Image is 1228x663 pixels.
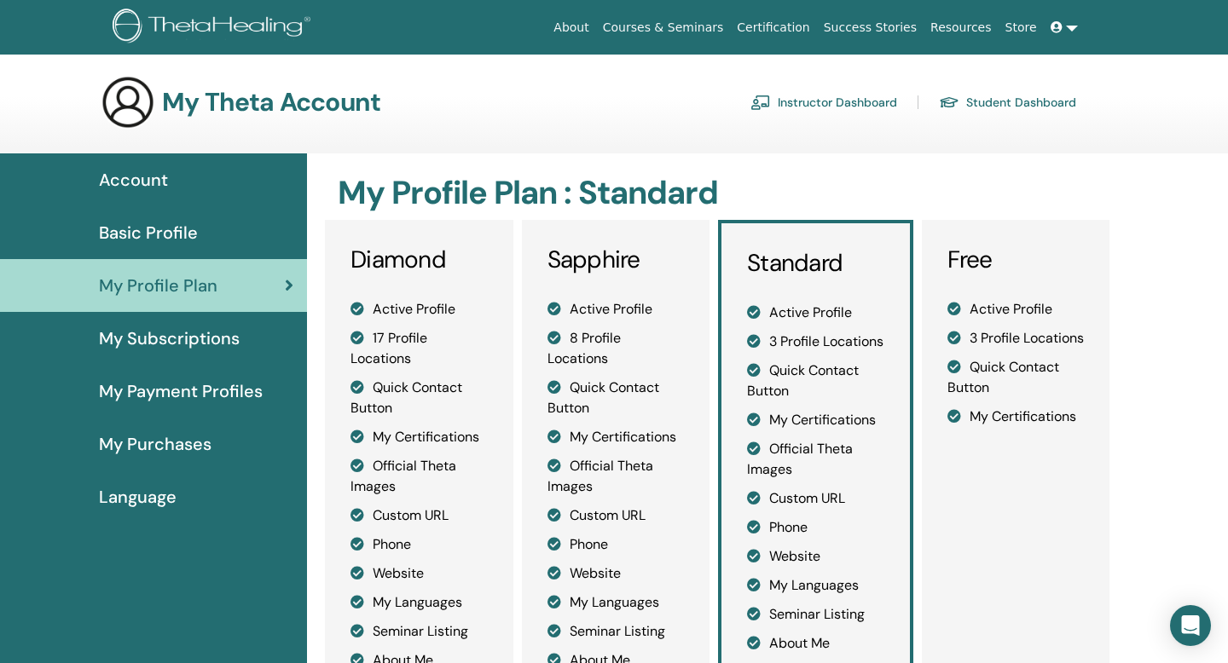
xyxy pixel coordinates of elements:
[547,621,685,642] li: Seminar Listing
[350,378,488,418] li: Quick Contact Button
[747,303,884,323] li: Active Profile
[350,328,488,369] li: 17 Profile Locations
[817,12,924,43] a: Success Stories
[99,326,240,351] span: My Subscriptions
[99,167,168,193] span: Account
[947,357,1085,398] li: Quick Contact Button
[350,456,488,497] li: Official Theta Images
[747,575,884,596] li: My Languages
[350,592,488,613] li: My Languages
[547,534,685,555] li: Phone
[99,431,211,457] span: My Purchases
[747,546,884,567] li: Website
[338,174,1105,213] h2: My Profile Plan : Standard
[350,427,488,447] li: My Certifications
[947,328,1085,349] li: 3 Profile Locations
[547,328,685,369] li: 8 Profile Locations
[547,12,595,43] a: About
[999,12,1044,43] a: Store
[99,484,177,510] span: Language
[747,410,884,430] li: My Certifications
[730,12,816,43] a: Certification
[113,9,316,47] img: logo.png
[350,505,488,526] li: Custom URL
[162,87,380,118] h3: My Theta Account
[547,592,685,613] li: My Languages
[350,245,488,274] h3: Diamond
[1170,605,1211,646] div: Open Intercom Messenger
[747,439,884,480] li: Official Theta Images
[99,220,198,245] span: Basic Profile
[547,456,685,497] li: Official Theta Images
[99,378,263,404] span: My Payment Profiles
[947,406,1085,427] li: My Certifications
[747,249,884,278] h3: Standard
[547,427,685,447] li: My Certifications
[747,488,884,509] li: Custom URL
[547,505,685,526] li: Custom URL
[99,273,217,298] span: My Profile Plan
[939,95,959,110] img: graduation-cap.svg
[947,245,1085,274] h3: Free
[547,245,685,274] h3: Sapphire
[747,604,884,625] li: Seminar Listing
[350,299,488,320] li: Active Profile
[747,360,884,401] li: Quick Contact Button
[350,621,488,642] li: Seminar Listing
[750,89,897,116] a: Instructor Dashboard
[747,517,884,538] li: Phone
[939,89,1076,116] a: Student Dashboard
[747,331,884,352] li: 3 Profile Locations
[947,299,1085,320] li: Active Profile
[747,633,884,654] li: About Me
[547,378,685,418] li: Quick Contact Button
[596,12,731,43] a: Courses & Seminars
[350,534,488,555] li: Phone
[924,12,999,43] a: Resources
[750,95,771,110] img: chalkboard-teacher.svg
[350,563,488,584] li: Website
[547,563,685,584] li: Website
[101,75,155,130] img: generic-user-icon.jpg
[547,299,685,320] li: Active Profile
